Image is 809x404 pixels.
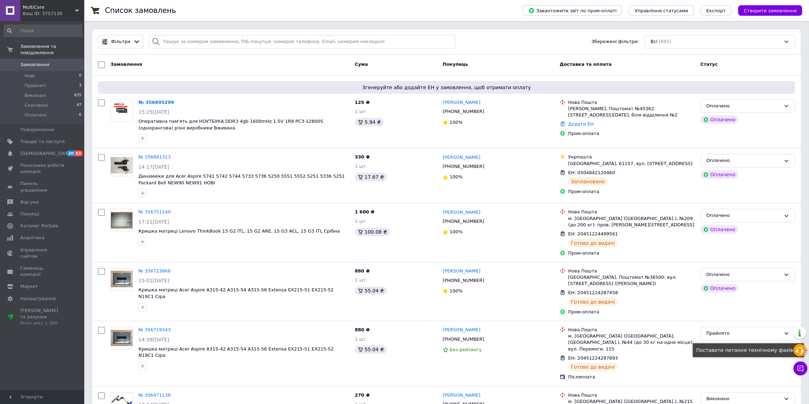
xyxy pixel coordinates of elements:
[560,62,611,67] span: Доставка та оплата
[355,286,387,295] div: 55.04 ₴
[74,150,83,156] span: 53
[355,345,387,354] div: 55.04 ₴
[20,199,38,205] span: Відгуки
[443,392,480,399] a: [PERSON_NAME]
[105,6,176,15] h1: Список замовлень
[528,7,616,14] span: Завантажити звіт по пром-оплаті
[138,173,345,185] a: Динамиіки для Acer Aspire 5741 5742 5744 5733 5736 5250 5551 5552 5251 5336 5251 Packard Bell NEW...
[110,327,133,349] a: Фото товару
[568,268,695,274] div: Нова Пошта
[110,209,133,231] a: Фото товару
[23,10,84,17] div: Ваш ID: 3757130
[629,5,694,16] button: Управління статусами
[693,343,804,357] div: Поставити питання технічному фахівцю
[24,83,46,89] span: Прийняті
[355,100,370,105] span: 125 ₴
[20,307,65,327] span: [PERSON_NAME] та рахунки
[568,298,618,306] div: Готово до видачі
[355,118,384,126] div: 5.94 ₴
[568,177,608,186] div: Заплановано
[568,327,695,333] div: Нова Пошта
[441,335,486,344] div: [PHONE_NUMBER]
[111,271,133,287] img: Фото товару
[101,84,792,91] span: Згенеруйте або додайте ЕН у замовлення, щоб отримати оплату
[568,189,695,195] div: Пром-оплата
[355,228,390,236] div: 100.08 ₴
[568,161,695,167] div: [GEOGRAPHIC_DATA], 61157, вул. [STREET_ADDRESS]
[24,112,46,118] span: Оплачені
[793,361,807,375] button: Чат з покупцем
[20,211,39,217] span: Покупці
[443,209,480,216] a: [PERSON_NAME]
[138,278,169,283] span: 15:01[DATE]
[568,309,695,315] div: Пром-оплата
[650,38,657,45] span: Всі
[568,154,695,160] div: Укрпошта
[701,5,731,16] button: Експорт
[744,8,796,13] span: Створити замовлення
[441,276,486,285] div: [PHONE_NUMBER]
[138,164,169,170] span: 14:17[DATE]
[138,346,334,358] span: Кришка матриці Acer Aspire A315-42 A315-54 A315-56 Extensa EX215-51 EX215-52 N19C1 Сіра
[450,120,463,125] span: 100%
[355,62,368,67] span: Cума
[138,154,171,160] a: № 356881313
[355,154,370,160] span: 330 ₴
[706,102,781,110] div: Оплачено
[706,271,781,278] div: Оплачено
[706,8,726,13] span: Експорт
[23,4,75,10] span: MultiCore
[355,173,387,181] div: 17.67 ₴
[568,363,618,371] div: Готово до видачі
[706,157,781,164] div: Оплачено
[659,39,671,44] span: (691)
[74,92,81,99] span: 635
[568,374,695,380] div: Післяплата
[138,392,171,398] a: № 356471138
[355,392,370,398] span: 270 ₴
[355,277,367,283] span: 1 шт.
[20,43,84,56] span: Замовлення та повідомлення
[443,62,468,67] span: Покупець
[731,8,802,13] a: Створити замовлення
[635,8,688,13] span: Управління статусами
[568,250,695,256] div: Пром-оплата
[568,209,695,215] div: Нова Пошта
[79,73,81,79] span: 0
[568,215,695,228] div: м. [GEOGRAPHIC_DATA] ([GEOGRAPHIC_DATA].), №209 (до 200 кг): пров. [PERSON_NAME][STREET_ADDRESS]
[24,102,48,108] span: Скасовані
[110,62,142,67] span: Замовлення
[111,157,133,173] img: Фото товару
[568,333,695,352] div: м. [GEOGRAPHIC_DATA] ([GEOGRAPHIC_DATA], [GEOGRAPHIC_DATA].), №44 (до 30 кг на одне місце): вул. ...
[443,327,480,333] a: [PERSON_NAME]
[568,130,695,137] div: Пром-оплата
[20,223,58,229] span: Каталог ProSale
[706,395,781,403] div: Виконано
[20,150,72,157] span: [DEMOGRAPHIC_DATA]
[20,127,54,133] span: Повідомлення
[450,229,463,234] span: 100%
[110,268,133,290] a: Фото товару
[355,164,367,169] span: 1 шт.
[591,38,639,45] span: Збережені фільтри:
[441,107,486,116] div: [PHONE_NUMBER]
[568,121,594,127] a: Додати ЕН
[24,73,35,79] span: Нові
[355,336,367,342] span: 1 шт.
[568,106,695,118] div: [PERSON_NAME], Поштомат №45362: [STREET_ADDRESS][DATE], біля відділення №2
[706,330,781,337] div: Прийнято
[138,119,323,130] a: Оперативна пам'ять для НОУТБУКА DDR3 4gb 1600mHz 1.5V 1R8 PC3-12800S (однорангова) різні виробник...
[443,99,480,106] a: [PERSON_NAME]
[523,5,622,16] button: Завантажити звіт по пром-оплаті
[443,154,480,161] a: [PERSON_NAME]
[441,162,486,171] div: [PHONE_NUMBER]
[700,62,718,67] span: Статус
[20,296,56,302] span: Налаштування
[111,38,130,45] span: Фільтри
[138,109,169,115] span: 15:25[DATE]
[20,320,65,326] div: Prom мікс 1 000
[138,228,340,234] span: Кришка матриці Lenovo ThinkBook 15 G2 ITL, 15 G2 ARE, 15 G3 ACL, 15 G3 ITL Срібна
[568,170,615,175] span: ЕН: 0504842120460
[110,99,133,122] a: Фото товару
